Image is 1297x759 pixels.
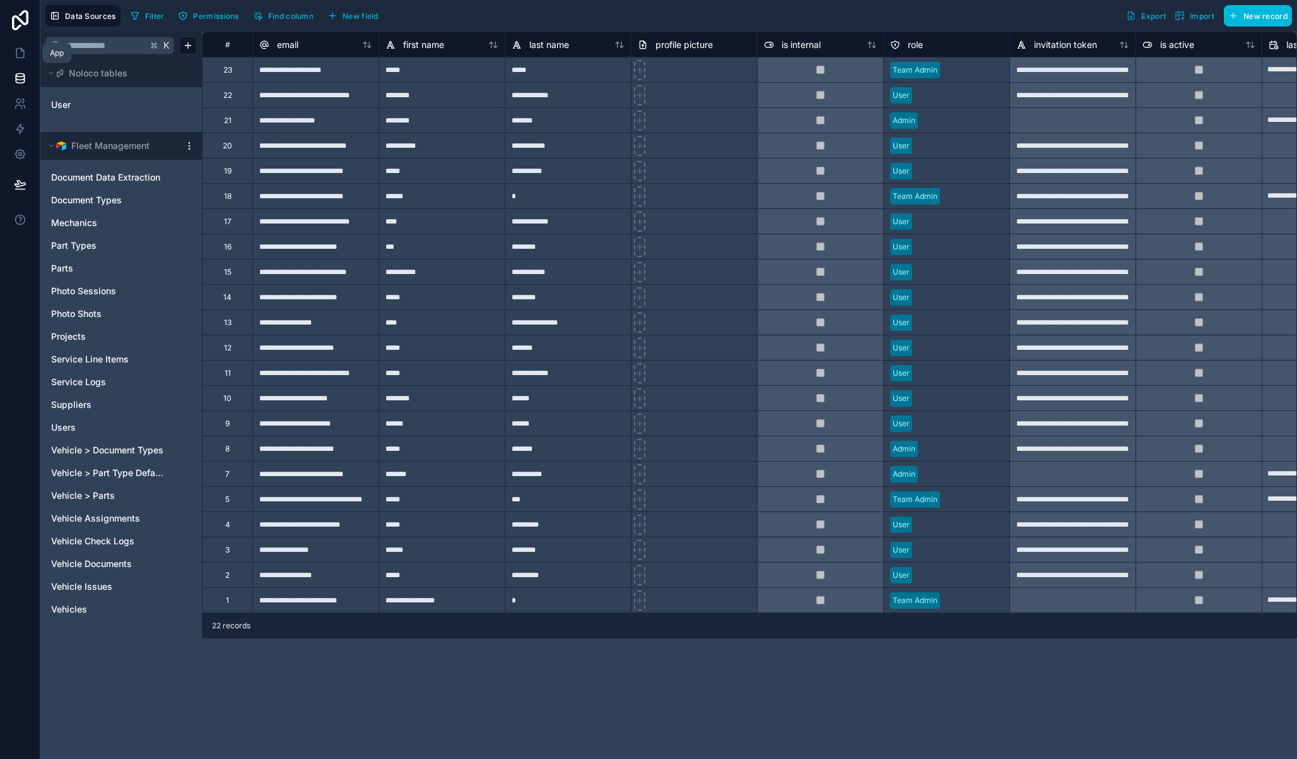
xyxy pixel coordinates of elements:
[51,421,76,434] span: Users
[893,292,910,303] div: User
[224,166,232,176] div: 19
[45,137,179,155] button: Airtable LogoFleet Management
[51,535,134,547] span: Vehicle Check Logs
[50,48,64,58] div: App
[893,443,915,455] div: Admin
[893,165,910,177] div: User
[51,603,166,616] a: Vehicles
[893,64,937,76] div: Team Admin
[45,554,197,574] div: Vehicle Documents
[51,353,166,366] a: Service Line Items
[224,343,232,353] div: 12
[323,6,383,25] button: New field
[45,190,197,210] div: Document Types
[145,11,165,21] span: Filter
[1122,5,1170,27] button: Export
[403,39,444,51] span: first name
[45,5,120,27] button: Data Sources
[277,39,298,51] span: email
[893,317,910,328] div: User
[51,558,132,570] span: Vehicle Documents
[1170,5,1219,27] button: Import
[1034,39,1097,51] span: invitation token
[1224,5,1292,27] button: New record
[893,494,937,505] div: Team Admin
[45,395,197,415] div: Suppliers
[223,292,232,302] div: 14
[224,318,232,328] div: 13
[51,330,86,343] span: Projects
[223,65,232,75] div: 23
[45,349,197,369] div: Service Line Items
[224,267,232,277] div: 15
[51,194,166,206] a: Document Types
[893,519,910,530] div: User
[51,99,71,111] span: User
[51,489,166,502] a: Vehicle > Parts
[51,580,112,593] span: Vehicle Issues
[225,494,230,505] div: 5
[51,512,166,525] a: Vehicle Assignments
[249,6,318,25] button: Find column
[893,241,910,253] div: User
[51,171,166,184] a: Document Data Extraction
[1160,39,1194,51] span: is active
[225,545,230,555] div: 3
[51,217,166,229] a: Mechanics
[51,239,97,252] span: Part Types
[51,99,153,111] a: User
[45,258,197,278] div: Parts
[893,469,915,480] div: Admin
[173,6,243,25] button: Permissions
[893,570,910,581] div: User
[893,418,910,429] div: User
[45,508,197,529] div: Vehicle Assignments
[51,330,166,343] a: Projects
[51,398,91,411] span: Suppliers
[893,90,910,101] div: User
[45,577,197,597] div: Vehicle Issues
[45,304,197,324] div: Photo Shots
[224,191,232,201] div: 18
[655,39,713,51] span: profile picture
[45,463,197,483] div: Vehicle > Part Type Defaults
[45,440,197,460] div: Vehicle > Document Types
[51,262,73,275] span: Parts
[51,398,166,411] a: Suppliers
[51,535,166,547] a: Vehicle Check Logs
[45,599,197,619] div: Vehicles
[51,444,163,457] span: Vehicle > Document Types
[51,308,102,320] span: Photo Shots
[173,6,248,25] a: Permissions
[51,580,166,593] a: Vehicle Issues
[51,308,166,320] a: Photo Shots
[193,11,238,21] span: Permissions
[226,595,229,606] div: 1
[212,621,250,631] span: 22 records
[893,140,910,152] div: User
[45,213,197,233] div: Mechanics
[223,90,232,100] div: 22
[51,239,166,252] a: Part Types
[51,285,116,297] span: Photo Sessions
[908,39,923,51] span: role
[65,11,116,21] span: Data Sources
[51,467,166,479] a: Vehicle > Part Type Defaults
[529,39,569,51] span: last name
[225,520,230,530] div: 4
[51,194,122,206] span: Document Types
[225,419,230,429] div: 9
[51,285,166,297] a: Photo Sessions
[162,41,171,50] span: K
[45,167,197,188] div: Document Data Extraction
[225,368,231,378] div: 11
[893,115,915,126] div: Admin
[45,281,197,301] div: Photo Sessions
[45,95,197,115] div: User
[268,11,314,21] span: Find column
[51,262,166,275] a: Parts
[51,512,140,525] span: Vehicle Assignments
[45,372,197,392] div: Service Logs
[45,236,197,256] div: Part Types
